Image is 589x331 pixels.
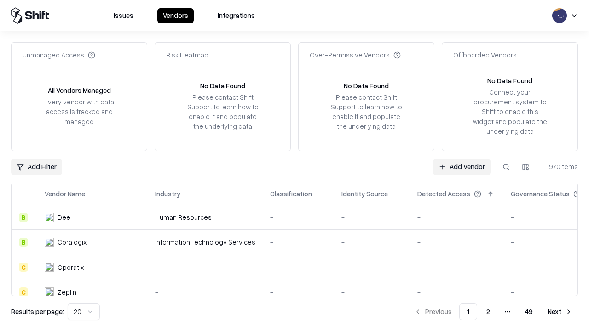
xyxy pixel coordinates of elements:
div: Zeplin [58,287,76,297]
div: 970 items [541,162,578,171]
div: - [270,263,327,272]
button: Integrations [212,8,260,23]
div: All Vendors Managed [48,86,111,95]
div: Please contact Shift Support to learn how to enable it and populate the underlying data [185,92,261,131]
img: Zeplin [45,287,54,297]
div: Identity Source [341,189,388,199]
div: Operatix [58,263,84,272]
div: No Data Found [344,81,389,91]
div: Risk Heatmap [166,50,208,60]
div: - [155,263,255,272]
div: Vendor Name [45,189,85,199]
div: B [19,213,28,222]
div: - [417,237,496,247]
div: B [19,238,28,247]
div: - [270,237,327,247]
button: 49 [518,303,540,320]
button: Vendors [157,8,194,23]
div: Human Resources [155,212,255,222]
nav: pagination [409,303,578,320]
div: Industry [155,189,180,199]
div: Classification [270,189,312,199]
img: Coralogix [45,238,54,247]
a: Add Vendor [433,159,491,175]
div: Unmanaged Access [23,50,95,60]
div: - [417,212,496,222]
div: No Data Found [487,76,532,86]
div: - [155,287,255,297]
div: Offboarded Vendors [453,50,517,60]
p: Results per page: [11,307,64,316]
div: - [270,287,327,297]
div: Every vendor with data access is tracked and managed [41,97,117,126]
div: Coralogix [58,237,87,247]
div: - [341,237,403,247]
div: - [341,263,403,272]
div: Information Technology Services [155,237,255,247]
button: Issues [108,8,139,23]
img: Operatix [45,263,54,272]
button: Next [542,303,578,320]
div: Deel [58,212,72,222]
div: - [341,212,403,222]
div: Over-Permissive Vendors [310,50,401,60]
div: C [19,263,28,272]
div: No Data Found [200,81,245,91]
div: Please contact Shift Support to learn how to enable it and populate the underlying data [328,92,404,131]
button: Add Filter [11,159,62,175]
div: Detected Access [417,189,470,199]
img: Deel [45,213,54,222]
div: - [417,263,496,272]
div: Connect your procurement system to Shift to enable this widget and populate the underlying data [472,87,548,136]
div: - [417,287,496,297]
div: - [341,287,403,297]
div: - [270,212,327,222]
div: Governance Status [511,189,570,199]
div: C [19,287,28,297]
button: 1 [459,303,477,320]
button: 2 [479,303,497,320]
